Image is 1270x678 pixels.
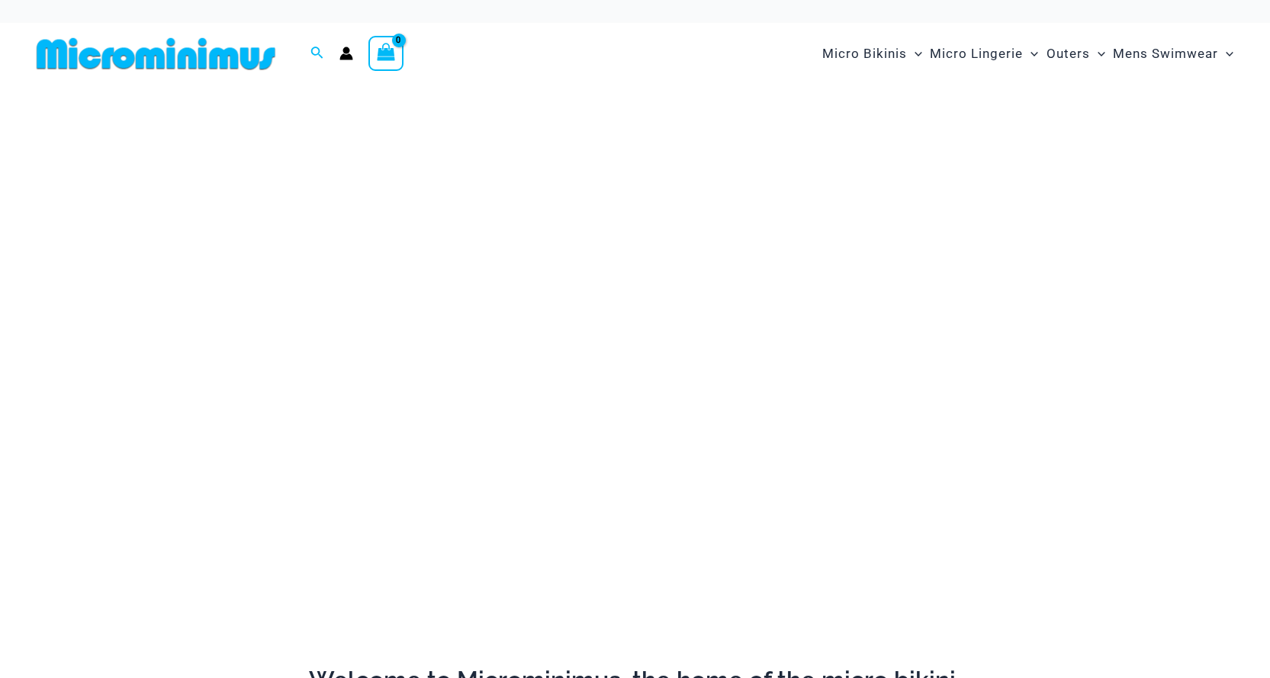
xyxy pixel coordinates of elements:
[1109,31,1237,77] a: Mens SwimwearMenu ToggleMenu Toggle
[907,34,922,73] span: Menu Toggle
[31,37,281,71] img: MM SHOP LOGO FLAT
[310,44,324,63] a: Search icon link
[818,31,926,77] a: Micro BikinisMenu ToggleMenu Toggle
[930,34,1023,73] span: Micro Lingerie
[1023,34,1038,73] span: Menu Toggle
[1113,34,1218,73] span: Mens Swimwear
[368,36,404,71] a: View Shopping Cart, empty
[822,34,907,73] span: Micro Bikinis
[1218,34,1233,73] span: Menu Toggle
[339,47,353,60] a: Account icon link
[1090,34,1105,73] span: Menu Toggle
[816,28,1239,79] nav: Site Navigation
[926,31,1042,77] a: Micro LingerieMenu ToggleMenu Toggle
[1047,34,1090,73] span: Outers
[1043,31,1109,77] a: OutersMenu ToggleMenu Toggle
